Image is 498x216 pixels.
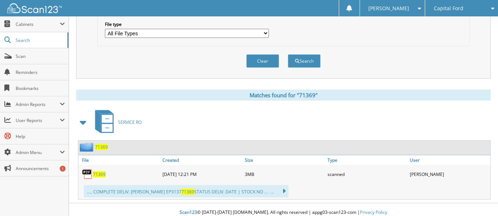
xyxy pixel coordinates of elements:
a: Size [243,155,325,165]
button: Search [288,54,321,68]
div: 3MB [243,167,325,181]
span: Admin Menu [16,149,60,156]
span: Admin Reports [16,101,60,107]
span: Scan123 [180,209,197,215]
span: User Reports [16,117,60,123]
img: folder2.png [80,142,95,152]
div: Matches found for "71369" [76,90,491,101]
div: [DATE] 12:21 PM [161,167,243,181]
div: 1 [60,166,66,172]
span: Cabinets [16,21,60,27]
span: [PERSON_NAME] [368,6,409,11]
button: Clear [246,54,279,68]
span: Help [16,133,65,140]
img: scan123-logo-white.svg [7,3,62,13]
span: 71369 [181,189,194,195]
span: Announcements [16,165,65,172]
span: SERVICE RO [118,119,142,125]
span: Scan [16,53,65,59]
a: Created [161,155,243,165]
a: Type [326,155,408,165]
a: SERVICE RO [91,108,142,137]
label: File type [105,21,269,27]
span: Capital Ford [434,6,463,11]
iframe: Chat Widget [462,181,498,216]
a: File [78,155,161,165]
span: Bookmarks [16,85,65,91]
span: Reminders [16,69,65,75]
span: Search [16,37,64,43]
div: [PERSON_NAME] [408,167,490,181]
a: 71369 [93,171,106,177]
img: PDF.png [82,169,93,180]
a: 71369 [95,144,108,150]
div: ..... COMPLETE DELIV. [PERSON_NAME] EP3137 STATUS DELIV. DATE | STOCK NO ... . ... [84,185,289,197]
div: scanned [326,167,408,181]
a: User [408,155,490,165]
a: Privacy Policy [360,209,387,215]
